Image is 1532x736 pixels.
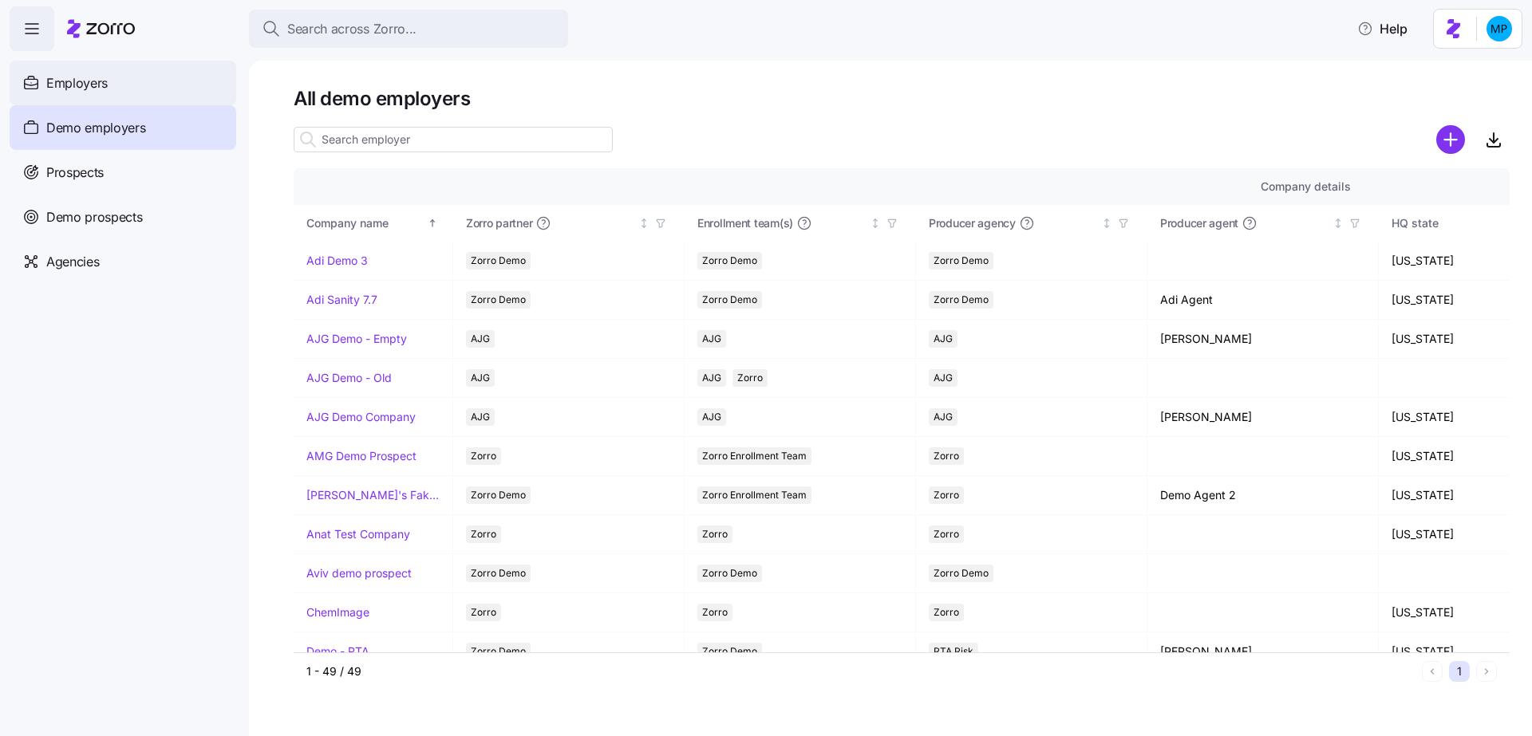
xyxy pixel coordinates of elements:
span: Zorro Demo [471,643,526,660]
a: Anat Test Company [306,526,410,542]
span: Producer agent [1160,215,1238,231]
span: AJG [702,408,721,426]
th: Producer agentNot sorted [1147,205,1379,242]
td: [PERSON_NAME] [1147,320,1379,359]
span: Zorro [702,525,728,543]
a: [PERSON_NAME]'s Fake Company [306,487,440,503]
span: Zorro [934,604,959,621]
th: Producer agencyNot sorted [916,205,1147,242]
span: Zorro Demo [702,252,757,270]
span: Zorro Demo [934,252,989,270]
div: Not sorted [1101,218,1112,229]
td: [PERSON_NAME] [1147,398,1379,437]
div: 1 - 49 / 49 [306,663,1416,679]
span: Agencies [46,252,99,272]
span: AJG [471,369,490,387]
button: Next page [1476,661,1497,682]
div: Not sorted [870,218,881,229]
span: AJG [702,330,721,348]
span: AJG [702,369,721,387]
span: AJG [471,408,490,426]
span: Zorro Demo [471,252,526,270]
a: AMG Demo Prospect [306,448,417,464]
button: Previous page [1422,661,1443,682]
span: Zorro [737,369,763,387]
svg: add icon [1436,125,1465,154]
span: RTA Risk [934,643,973,660]
a: AJG Demo - Old [306,370,392,386]
a: Demo prospects [10,195,236,239]
span: Zorro Demo [471,565,526,582]
a: Agencies [10,239,236,284]
input: Search employer [294,127,613,152]
span: Producer agency [929,215,1016,231]
td: Adi Agent [1147,281,1379,320]
span: Zorro [471,525,496,543]
span: Zorro [702,604,728,621]
a: ChemImage [306,604,369,620]
a: AJG Demo - Empty [306,331,407,347]
span: Demo employers [46,118,146,138]
a: Aviv demo prospect [306,565,412,581]
th: Enrollment team(s)Not sorted [685,205,916,242]
span: AJG [471,330,490,348]
span: Zorro [934,525,959,543]
span: Zorro Enrollment Team [702,447,807,465]
span: Enrollment team(s) [697,215,793,231]
span: Employers [46,73,108,93]
a: Demo - RTA [306,644,369,659]
span: AJG [934,408,953,426]
span: Zorro Demo [702,643,757,660]
span: Zorro Enrollment Team [702,486,807,504]
button: Help [1344,13,1420,45]
span: Zorro [934,447,959,465]
th: Zorro partnerNot sorted [453,205,685,242]
span: Zorro [471,447,496,465]
td: [PERSON_NAME] [1147,632,1379,671]
span: Prospects [46,163,104,183]
span: Search across Zorro... [287,19,417,39]
span: Zorro Demo [934,291,989,309]
span: Zorro partner [466,215,532,231]
a: Adi Sanity 7.7 [306,292,377,308]
span: Zorro [471,604,496,621]
a: Adi Demo 3 [306,253,368,269]
th: Company nameSorted ascending [294,205,453,242]
img: b954e4dfce0f5620b9225907d0f7229f [1487,16,1512,41]
a: AJG Demo Company [306,409,416,425]
button: 1 [1449,661,1470,682]
span: Help [1357,19,1408,38]
a: Employers [10,61,236,105]
span: Zorro Demo [702,565,757,582]
div: Not sorted [1333,218,1344,229]
button: Search across Zorro... [249,10,568,48]
span: Zorro Demo [934,565,989,582]
div: Sorted ascending [427,218,438,229]
a: Demo employers [10,105,236,150]
span: AJG [934,369,953,387]
div: Not sorted [638,218,650,229]
span: Zorro Demo [702,291,757,309]
td: Demo Agent 2 [1147,476,1379,515]
span: Zorro Demo [471,291,526,309]
span: Zorro Demo [471,486,526,504]
div: Company name [306,215,424,232]
span: Zorro [934,486,959,504]
h1: All demo employers [294,86,1510,111]
span: AJG [934,330,953,348]
span: Demo prospects [46,207,143,227]
a: Prospects [10,150,236,195]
